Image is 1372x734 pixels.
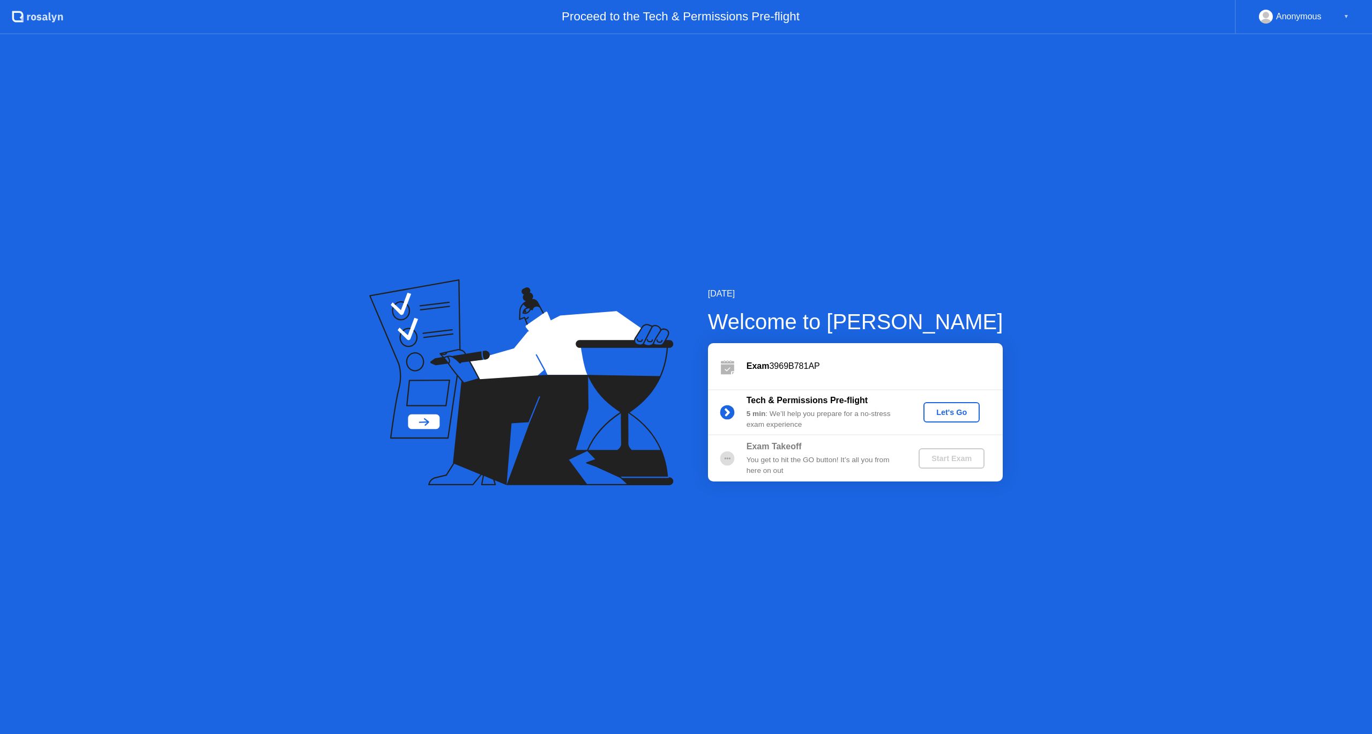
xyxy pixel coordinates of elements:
[747,455,901,477] div: You get to hit the GO button! It’s all you from here on out
[747,410,766,418] b: 5 min
[747,360,1003,373] div: 3969B781AP
[747,409,901,431] div: : We’ll help you prepare for a no-stress exam experience
[923,402,980,422] button: Let's Go
[1276,10,1322,24] div: Anonymous
[747,361,770,370] b: Exam
[708,287,1003,300] div: [DATE]
[928,408,975,417] div: Let's Go
[747,396,868,405] b: Tech & Permissions Pre-flight
[923,454,980,463] div: Start Exam
[708,306,1003,338] div: Welcome to [PERSON_NAME]
[747,442,802,451] b: Exam Takeoff
[919,448,985,469] button: Start Exam
[1344,10,1349,24] div: ▼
